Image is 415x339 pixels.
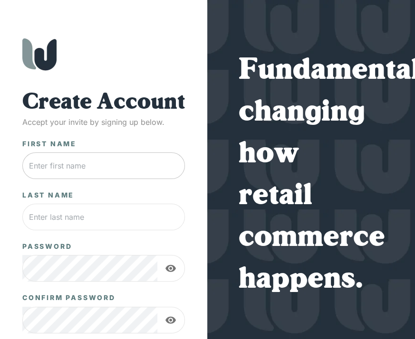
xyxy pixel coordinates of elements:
input: Enter last name [22,204,185,230]
p: Accept your invite by signing up below. [22,116,185,128]
label: Confirm Password [22,293,116,302]
h1: Fundamentally changing how retail commerce happens. [239,50,384,301]
label: First Name [22,139,77,149]
h1: Create Account [22,90,185,116]
label: Password [22,242,72,251]
img: Wholeshop logo [22,38,57,71]
label: Last Name [22,190,74,200]
input: Enter first name [22,152,185,179]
